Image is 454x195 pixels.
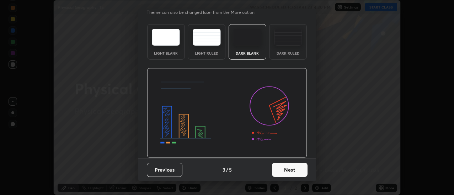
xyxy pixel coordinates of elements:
div: Light Ruled [192,51,221,55]
img: lightRuledTheme.5fabf969.svg [193,29,221,46]
img: darkRuledTheme.de295e13.svg [274,29,302,46]
img: lightTheme.e5ed3b09.svg [152,29,180,46]
button: Next [272,163,308,177]
h4: 3 [223,166,225,173]
div: Light Blank [152,51,180,55]
div: Dark Blank [233,51,262,55]
div: Dark Ruled [274,51,302,55]
h4: 5 [229,166,232,173]
img: darkThemeBanner.d06ce4a2.svg [147,68,307,158]
p: Theme can also be changed later from the More option [147,9,262,16]
button: Previous [147,163,182,177]
h4: / [226,166,228,173]
img: darkTheme.f0cc69e5.svg [233,29,261,46]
